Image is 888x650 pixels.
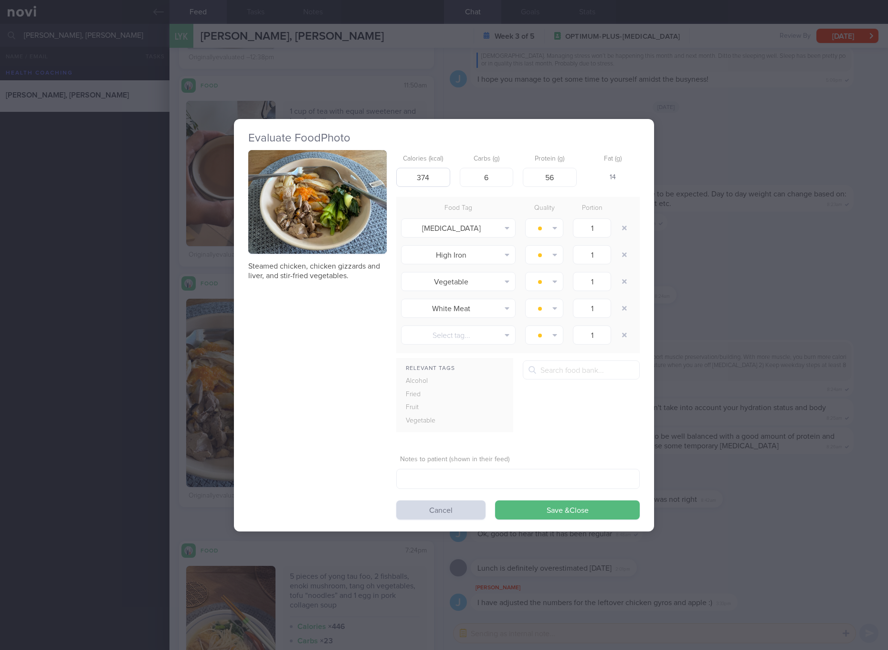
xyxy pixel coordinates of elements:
[248,261,387,281] p: Steamed chicken, chicken gizzards and liver, and stir-fried vegetables.
[495,500,640,520] button: Save &Close
[573,272,611,291] input: 1.0
[401,325,516,345] button: Select tag...
[396,168,450,187] input: 250
[401,272,516,291] button: Vegetable
[573,245,611,264] input: 1.0
[573,218,611,238] input: 1.0
[396,500,486,520] button: Cancel
[396,363,513,375] div: Relevant Tags
[396,388,457,401] div: Fried
[396,414,457,428] div: Vegetable
[586,168,640,188] div: 14
[590,155,636,163] label: Fat (g)
[527,155,573,163] label: Protein (g)
[400,455,636,464] label: Notes to patient (shown in their feed)
[401,299,516,318] button: White Meat
[401,245,516,264] button: High Iron
[520,202,568,215] div: Quality
[464,155,510,163] label: Carbs (g)
[396,401,457,414] div: Fruit
[460,168,514,187] input: 33
[400,155,446,163] label: Calories (kcal)
[248,131,640,145] h2: Evaluate Food Photo
[396,202,520,215] div: Food Tag
[573,325,611,345] input: 1.0
[396,375,457,388] div: Alcohol
[401,218,516,238] button: [MEDICAL_DATA]
[568,202,616,215] div: Portion
[523,168,577,187] input: 9
[248,150,387,254] img: Steamed chicken, chicken gizzards and liver, and stir-fried vegetables.
[573,299,611,318] input: 1.0
[523,360,640,379] input: Search food bank...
